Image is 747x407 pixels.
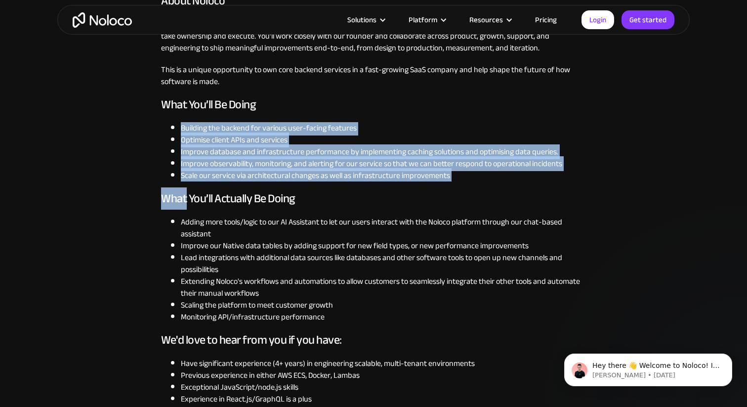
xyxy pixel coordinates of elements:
[549,333,747,402] iframe: Intercom notifications message
[181,299,586,311] li: Scaling the platform to meet customer growth
[335,13,396,26] div: Solutions
[161,64,586,88] p: This is a unique opportunity to own core backend services in a fast-growing SaaS company and help...
[161,191,586,206] h3: What You’ll Actually Be Doing
[181,240,586,252] li: Improve our Native data tables by adding support for new field types, or new performance improvem...
[73,12,132,28] a: home
[161,18,586,54] p: We pride ourselves on a culture of . At [GEOGRAPHIC_DATA], you’ll join a team that trusts each ot...
[622,10,674,29] a: Get started
[181,170,586,181] li: Scale our service via architectural changes as well as infrastructure improvements
[181,311,586,323] li: Monitoring API/infrastructure performance
[181,146,586,158] li: Improve database and infrastructure performance by implementing caching solutions and optimising ...
[181,158,586,170] li: Improve observability, monitoring, and alerting for our service so that we can better respond to ...
[523,13,569,26] a: Pricing
[181,381,586,393] li: Exceptional JavaScript/node.js skills
[457,13,523,26] div: Resources
[181,275,586,299] li: Extending Noloco's workflows and automations to allow customers to seamlessly integrate their oth...
[181,252,586,275] li: Lead integrations with additional data sources like databases and other software tools to open up...
[409,13,437,26] div: Platform
[161,333,586,348] h3: We'd love to hear from you if you have:
[181,393,586,405] li: Experience in React.js/GraphQL is a plus
[181,369,586,381] li: Previous experience in either AWS ECS, Docker, Lambas
[181,216,586,240] li: Adding more tools/logic to our AI Assistant to let our users interact with the Noloco platform th...
[161,97,586,112] h3: What You’ll Be Doing
[469,13,503,26] div: Resources
[396,13,457,26] div: Platform
[181,134,586,146] li: Optimise client APIs and services
[581,10,614,29] a: Login
[181,122,586,134] li: Building the backend for various user-facing features
[181,358,586,369] li: Have significant experience (4+ years) in engineering scalable, multi-tenant environments
[347,13,376,26] div: Solutions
